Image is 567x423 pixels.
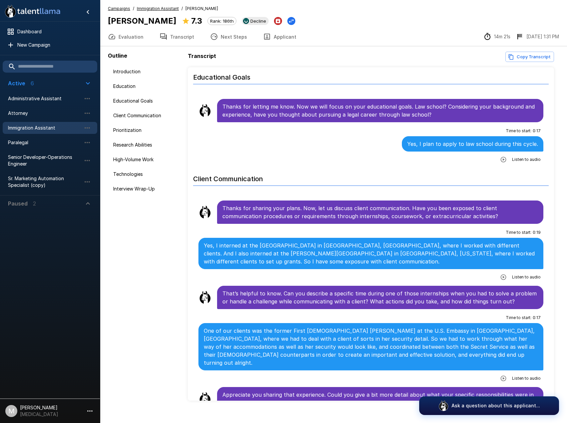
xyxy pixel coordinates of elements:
button: Change Stage [287,17,295,25]
p: Ask a question about this applicant... [451,402,540,409]
p: 14m 21s [494,33,510,40]
span: Interview Wrap-Up [113,186,180,192]
span: Research Abilities [113,142,180,148]
span: / [133,5,134,12]
div: Prioritization [108,124,185,136]
p: That’s helpful to know. Can you describe a specific time during one of those internships when you... [222,289,538,305]
div: Research Abilities [108,139,185,151]
span: Time to start : [506,229,531,236]
u: Immigration Assistant [137,6,179,11]
span: Rank: 186th [208,18,236,24]
span: 0 : 19 [533,229,541,236]
p: Yes, I interned at the [GEOGRAPHIC_DATA] in [GEOGRAPHIC_DATA], [GEOGRAPHIC_DATA], where I worked ... [204,241,538,265]
button: Evaluation [100,27,151,46]
button: Next Steps [202,27,255,46]
span: Decline [248,18,269,24]
span: Listen to audio [512,156,541,163]
p: One of our clients was the former First [DEMOGRAPHIC_DATA] [PERSON_NAME] at the U.S. Embassy in [... [204,327,538,367]
div: High-Volume Work [108,154,185,166]
div: View profile in UKG [242,17,269,25]
p: Thanks for sharing your plans. Now, let us discuss client communication. Have you been exposed to... [222,204,538,220]
button: Ask a question about this applicant... [419,396,559,415]
img: ukg_logo.jpeg [243,18,249,24]
span: Introduction [113,68,180,75]
img: llama_clean.png [198,291,212,304]
p: Appreciate you sharing that experience. Could you give a bit more detail about what your specific... [222,391,538,407]
span: Listen to audio [512,375,541,382]
span: 0 : 17 [533,128,541,134]
button: Transcript [151,27,202,46]
span: Educational Goals [113,98,180,104]
span: Client Communication [113,112,180,119]
img: llama_clean.png [198,206,212,219]
div: Education [108,80,185,92]
span: [PERSON_NAME] [185,5,218,12]
span: Prioritization [113,127,180,134]
p: [DATE] 1:31 PM [526,33,559,40]
span: 0 : 17 [533,314,541,321]
b: Outline [108,52,127,59]
div: Educational Goals [108,95,185,107]
b: [PERSON_NAME] [108,16,176,26]
button: Applicant [255,27,304,46]
h6: Educational Goals [193,67,549,84]
span: Time to start : [506,314,531,321]
button: Archive Applicant [274,17,282,25]
h6: Client Communication [193,168,549,186]
span: Time to start : [506,128,531,134]
b: 7.3 [191,16,202,26]
button: Copy transcript [505,52,554,62]
span: Listen to audio [512,274,541,280]
p: Yes, I plan to apply to law school during this cycle. [407,140,538,148]
img: logo_glasses@2x.png [438,400,449,411]
div: Interview Wrap-Up [108,183,185,195]
span: Education [113,83,180,90]
b: Transcript [188,53,216,59]
div: Introduction [108,66,185,78]
span: Technologies [113,171,180,178]
span: / [181,5,183,12]
div: The date and time when the interview was completed [516,33,559,41]
u: Campaigns [108,6,130,11]
p: Thanks for letting me know. Now we will focus on your educational goals. Law school? Considering ... [222,103,538,119]
div: The time between starting and completing the interview [483,33,510,41]
span: High-Volume Work [113,156,180,163]
div: Technologies [108,168,185,180]
div: Client Communication [108,110,185,122]
img: llama_clean.png [198,392,212,405]
img: llama_clean.png [198,104,212,117]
